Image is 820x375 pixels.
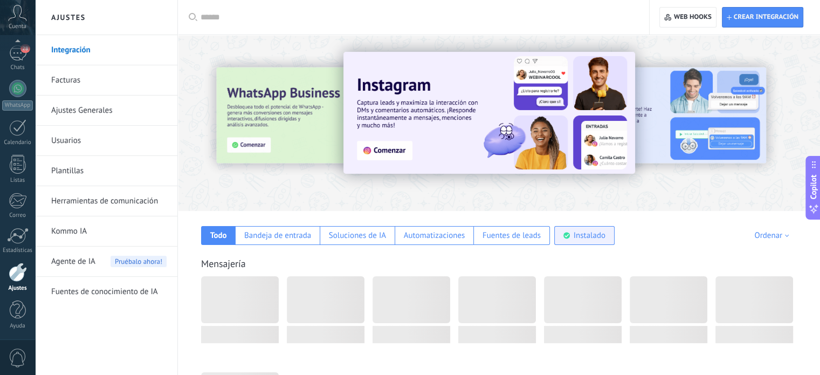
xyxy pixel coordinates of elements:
div: Automatizaciones [404,230,465,241]
div: Ordenar [754,230,793,241]
a: Plantillas [51,156,167,186]
span: Pruébalo ahora! [111,256,167,267]
a: Fuentes de conocimiento de IA [51,277,167,307]
li: Plantillas [35,156,177,186]
li: Ajustes Generales [35,96,177,126]
a: Agente de IAPruébalo ahora! [51,247,167,277]
li: Herramientas de comunicación [35,186,177,216]
span: Agente de IA [51,247,95,277]
div: Chats [2,64,33,71]
a: Usuarios [51,126,167,156]
div: Correo [2,212,33,219]
li: Fuentes de conocimiento de IA [35,277,177,306]
li: Agente de IA [35,247,177,277]
li: Integración [35,35,177,65]
div: Fuentes de leads [483,230,541,241]
li: Kommo IA [35,216,177,247]
button: Crear integración [722,7,803,28]
span: Cuenta [9,23,26,30]
span: Copilot [808,174,819,199]
a: Facturas [51,65,167,96]
a: Ajustes Generales [51,96,167,126]
img: Slide 2 [536,67,766,163]
div: Bandeja de entrada [244,230,311,241]
button: Web hooks [659,7,716,28]
li: Facturas [35,65,177,96]
div: Soluciones de IA [329,230,386,241]
a: Herramientas de comunicación [51,186,167,216]
span: Crear integración [734,13,798,22]
div: Ayuda [2,323,33,330]
a: Integración [51,35,167,65]
span: Web hooks [674,13,712,22]
img: Slide 1 [343,52,635,174]
div: Estadísticas [2,247,33,254]
div: WhatsApp [2,100,33,111]
img: Slide 3 [216,67,446,163]
li: Usuarios [35,126,177,156]
div: Ajustes [2,285,33,292]
div: Instalado [574,230,605,241]
div: Calendario [2,139,33,146]
div: Listas [2,177,33,184]
a: Kommo IA [51,216,167,247]
a: Mensajería [201,257,246,270]
div: Todo [210,230,227,241]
